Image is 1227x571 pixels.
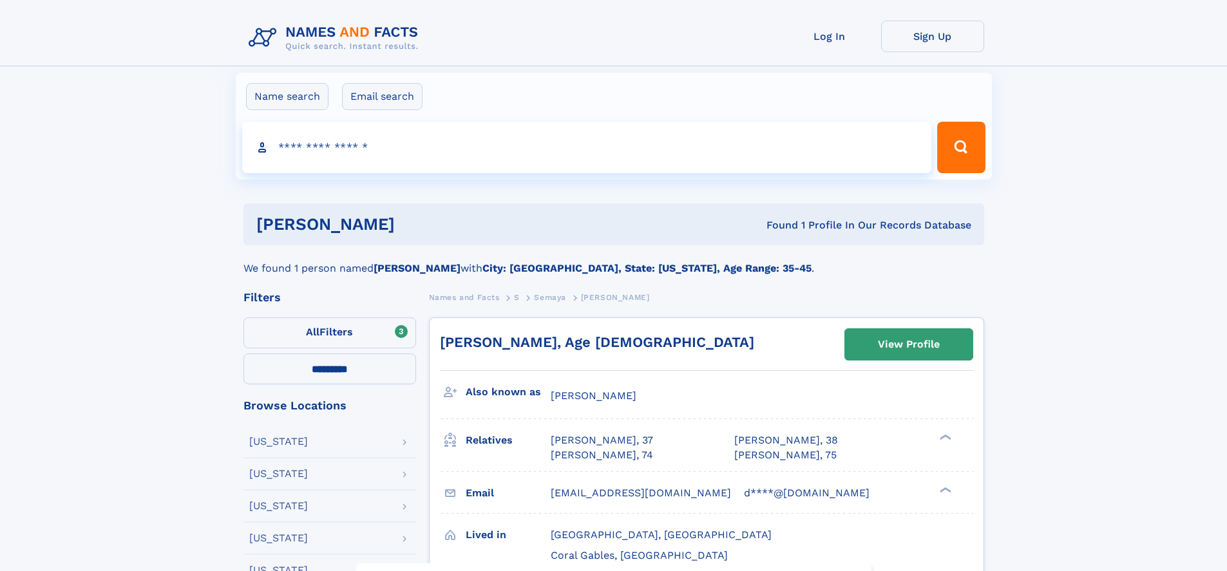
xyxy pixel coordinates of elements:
input: search input [242,122,932,173]
img: Logo Names and Facts [243,21,429,55]
span: [PERSON_NAME] [581,293,650,302]
a: Semaya [534,289,566,305]
label: Email search [342,83,423,110]
span: [EMAIL_ADDRESS][DOMAIN_NAME] [551,487,731,499]
span: All [306,326,319,338]
b: [PERSON_NAME] [374,262,461,274]
a: S [514,289,520,305]
label: Name search [246,83,328,110]
div: [US_STATE] [249,501,308,511]
h3: Also known as [466,381,551,403]
a: [PERSON_NAME], 74 [551,448,653,462]
div: [US_STATE] [249,436,308,447]
div: Filters [243,292,416,303]
span: [GEOGRAPHIC_DATA], [GEOGRAPHIC_DATA] [551,529,772,541]
span: Semaya [534,293,566,302]
h3: Email [466,482,551,504]
a: [PERSON_NAME], Age [DEMOGRAPHIC_DATA] [440,334,754,350]
div: [US_STATE] [249,533,308,543]
div: ❯ [937,433,952,442]
div: [US_STATE] [249,469,308,479]
a: [PERSON_NAME], 38 [734,433,838,447]
a: Log In [778,21,881,52]
span: [PERSON_NAME] [551,389,636,402]
label: Filters [243,317,416,348]
div: Found 1 Profile In Our Records Database [580,218,971,232]
h1: [PERSON_NAME] [256,216,581,232]
h3: Relatives [466,429,551,451]
div: We found 1 person named with . [243,245,984,276]
div: Browse Locations [243,400,416,411]
span: Coral Gables, [GEOGRAPHIC_DATA] [551,549,728,561]
a: [PERSON_NAME], 37 [551,433,653,447]
a: Names and Facts [429,289,500,305]
a: View Profile [845,329,973,360]
a: Sign Up [881,21,984,52]
button: Search Button [937,122,985,173]
div: ❯ [937,485,952,494]
a: [PERSON_NAME], 75 [734,448,837,462]
div: View Profile [878,330,940,359]
b: City: [GEOGRAPHIC_DATA], State: [US_STATE], Age Range: 35-45 [482,262,812,274]
span: S [514,293,520,302]
h3: Lived in [466,524,551,546]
